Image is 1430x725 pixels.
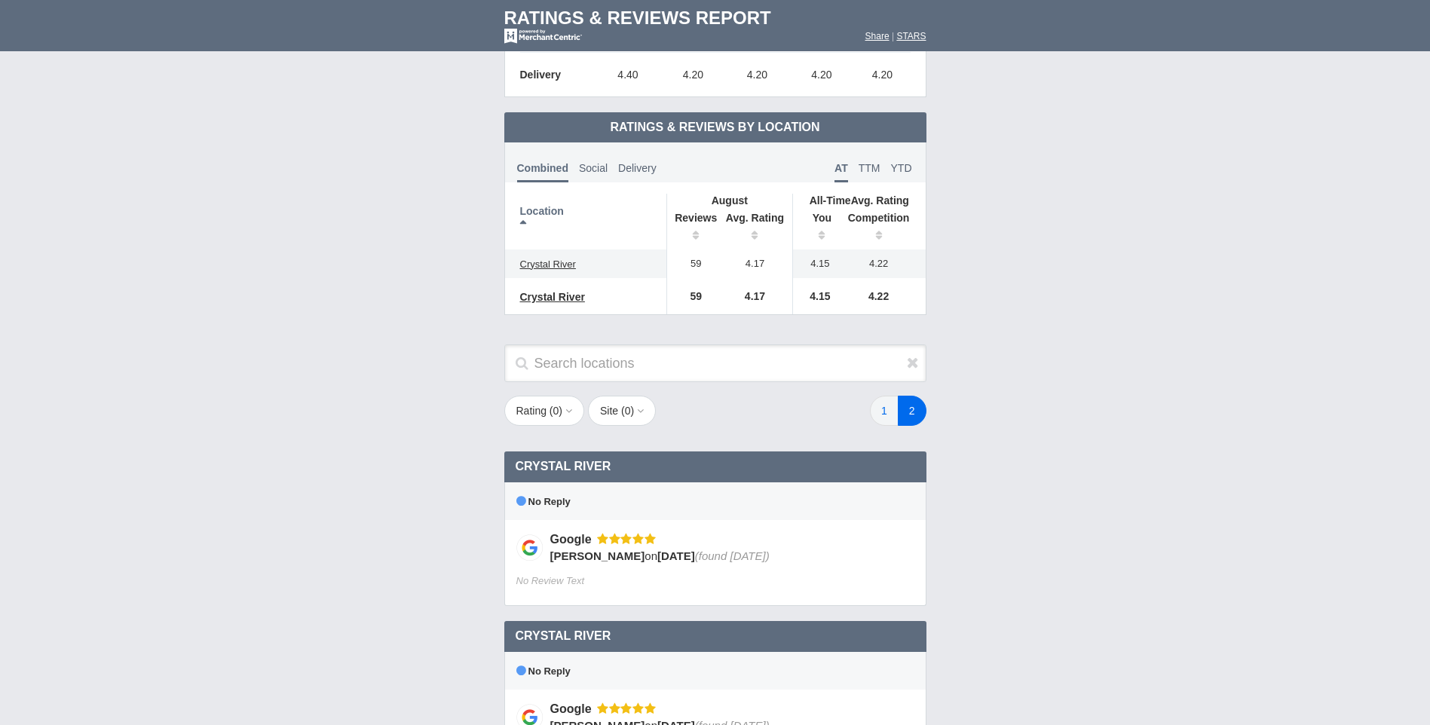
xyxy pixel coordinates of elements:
a: STARS [896,31,926,41]
a: 1 [870,396,899,426]
span: | [892,31,894,41]
th: You: activate to sort column ascending [793,207,840,249]
span: AT [834,162,848,182]
th: August [666,194,792,207]
span: No Reply [516,665,571,677]
span: Combined [517,162,568,182]
a: Crystal River [513,255,583,274]
th: Location: activate to sort column descending [505,194,667,249]
a: Crystal River [513,288,593,306]
span: (found [DATE]) [695,549,770,562]
span: No Review Text [516,575,585,586]
span: 0 [553,405,559,417]
span: YTD [891,162,912,174]
td: 4.22 [840,278,926,314]
td: 59 [666,278,718,314]
button: Site (0) [588,396,656,426]
div: Google [550,531,597,547]
span: All-Time [810,194,851,206]
span: [PERSON_NAME] [550,549,645,562]
span: No Reply [516,496,571,507]
button: Rating (0) [504,396,585,426]
td: 4.15 [793,249,840,278]
th: Reviews: activate to sort column ascending [666,207,718,249]
a: Share [865,31,890,41]
a: 2 [898,396,926,426]
td: 4.20 [788,53,854,97]
td: 4.20 [854,53,910,97]
th: Avg. Rating: activate to sort column ascending [718,207,793,249]
img: Google [516,534,543,561]
div: Google [550,701,597,717]
td: 4.17 [718,249,793,278]
td: 4.17 [718,278,793,314]
span: Social [579,162,608,174]
td: 4.40 [596,53,661,97]
div: on [550,548,905,564]
td: 4.15 [793,278,840,314]
th: Avg. Rating [793,194,926,207]
span: Crystal River [516,460,611,473]
td: 59 [666,249,718,278]
span: TTM [859,162,880,174]
span: Crystal River [520,258,576,270]
th: Competition: activate to sort column ascending [840,207,926,249]
span: 0 [625,405,631,417]
img: mc-powered-by-logo-white-103.png [504,29,582,44]
td: Delivery [520,53,596,97]
td: Ratings & Reviews by Location [504,112,926,142]
span: Crystal River [520,291,585,303]
span: Crystal River [516,629,611,642]
td: 4.20 [725,53,788,97]
td: 4.22 [840,249,926,278]
td: 4.20 [660,53,725,97]
span: Delivery [618,162,657,174]
span: [DATE] [657,549,695,562]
